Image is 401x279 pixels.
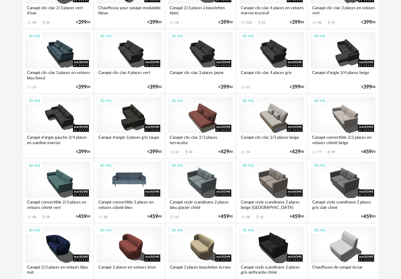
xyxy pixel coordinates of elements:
div: € 00 [148,150,162,154]
div: 22 [175,150,179,154]
span: 459 [292,215,300,219]
div: 40 [318,21,321,24]
span: 399 [78,150,87,154]
a: 3D HQ Canapé clic-clac 4 places vert €39900 [94,30,164,93]
div: 3D HQ [97,227,114,235]
a: 3D HQ Canapé clic-clac 2/3 places beige 14 €42900 [237,94,307,158]
div: € 00 [361,215,376,219]
div: Canapé style scandinave 2 places beige [GEOGRAPHIC_DATA] [239,198,304,211]
div: Canapé clic-clac 3 places en velours vert [311,4,376,17]
div: 3D HQ [168,32,186,40]
div: € 00 [76,85,90,89]
span: 399 [220,85,229,89]
div: 3D HQ [311,162,328,170]
div: 39 [331,150,335,154]
span: 399 [292,85,300,89]
div: Canapé d'angle gauche 3/4 places en suédine marron [25,133,90,146]
div: Canapé style scandinave 2 places bleu glacier chiné [168,198,233,211]
div: Chauffeuse pour canapé modulable bleue [97,4,162,17]
div: Canapé convertible 3 places en velours côtelé bleu [97,198,162,211]
div: € 00 [76,150,90,154]
div: € 00 [76,215,90,219]
a: 3D HQ Canapé style scandinave 2 places gris clair chiné €45900 [308,159,378,223]
a: 3D HQ Canapé convertible 2/3 places en velours côtelé beige 77 Download icon 39 €45900 [308,94,378,158]
div: € 00 [76,20,90,24]
div: 3D HQ [26,97,43,105]
div: Canapé style scandinave 2 places gris anthracite chiné [239,263,304,276]
div: 3D HQ [311,32,328,40]
div: 18 [175,21,179,24]
div: 3D HQ [168,162,186,170]
a: 3D HQ Canapé convertible 2/3 places en velours côtelé vert 40 Download icon 19 €45900 [23,159,93,223]
span: Download icon [326,20,331,25]
div: € 00 [290,215,304,219]
div: 24 [46,21,50,24]
span: Download icon [326,150,331,155]
span: 399 [363,85,372,89]
div: 3D HQ [97,97,114,105]
div: Canapé clic-clac 4 places en velours marron écureuil [239,4,304,17]
span: Download icon [184,150,189,155]
div: 16 [260,215,264,219]
span: 399 [78,20,87,24]
span: 399 [149,150,158,154]
div: Canapé 2 places bouclettes écrues [168,263,233,276]
span: 459 [220,215,229,219]
span: 399 [220,20,229,24]
div: € 00 [361,150,376,154]
div: Canapé clic-clac 4 places vert [97,69,162,81]
a: 3D HQ Canapé clic-clac 4 places gris 11 €39900 [237,30,307,93]
a: 3D HQ Canapé clic-clac 3 places en velours bleu foncé 13 €39900 [23,30,93,93]
div: € 00 [361,85,376,89]
div: 3D HQ [240,227,257,235]
div: Chauffeuse de canapé écrue [311,263,376,276]
a: 3D HQ Canapé d'angle 3/4 places beige €39900 [308,30,378,93]
div: 3D HQ [26,32,43,40]
a: 3D HQ Canapé d'angle gauche 3/4 places en suédine marron €39900 [23,94,93,158]
div: 77 [318,150,321,154]
div: 10 [189,150,193,154]
div: € 00 [148,215,162,219]
div: Canapé 2/3 places en velours bleu nuit [25,263,90,276]
div: € 00 [219,20,233,24]
div: 3D HQ [240,97,257,105]
span: 399 [149,20,158,24]
span: 459 [363,150,372,154]
span: Download icon [41,20,46,25]
div: 3D HQ [97,162,114,170]
div: Canapé clic-clac 4 places gris [239,69,304,81]
a: 3D HQ Canapé clic-clac 2/3 places terracotta 22 Download icon 10 €42900 [166,94,236,158]
a: 3D HQ Canapé style scandinave 2 places bleu glacier chiné 12 €45900 [166,159,236,223]
div: Canapé style scandinave 2 places gris clair chiné [311,198,376,211]
span: Download icon [255,215,260,219]
div: Canapé clic-clac 2/3 places vert d'eau [25,4,90,17]
div: Canapé clic-clac 3 places en velours bleu foncé [25,69,90,81]
span: 459 [149,215,158,219]
div: 3D HQ [168,97,186,105]
div: 3D HQ [26,227,43,235]
div: € 00 [148,20,162,24]
span: Download icon [41,215,46,219]
div: 3D HQ [311,97,328,105]
span: 459 [78,215,87,219]
div: Canapé d'angle 3/4 places beige [311,69,376,81]
span: 399 [292,20,300,24]
a: 3D HQ Canapé convertible 3 places en velours côtelé bleu 20 €45900 [94,159,164,223]
span: 399 [149,85,158,89]
div: Canapé d'angle 3 places gris taupe [97,133,162,146]
div: Canapé clic-clac 3 places jaune [168,69,233,81]
div: 13 [32,85,36,89]
div: € 00 [290,150,304,154]
div: Canapé convertible 2/3 places en velours côtelé beige [311,133,376,146]
div: € 00 [290,85,304,89]
div: € 00 [148,85,162,89]
div: 19 [46,215,50,219]
div: Canapé 2/3 places à bouclettes blanc [168,4,233,17]
div: 42 [32,21,36,24]
div: Canapé convertible 2/3 places en velours côtelé vert [25,198,90,211]
div: 12 [175,215,179,219]
div: 15 [331,21,335,24]
div: € 00 [219,150,233,154]
div: 11 [246,85,250,89]
span: Download icon [257,20,262,25]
